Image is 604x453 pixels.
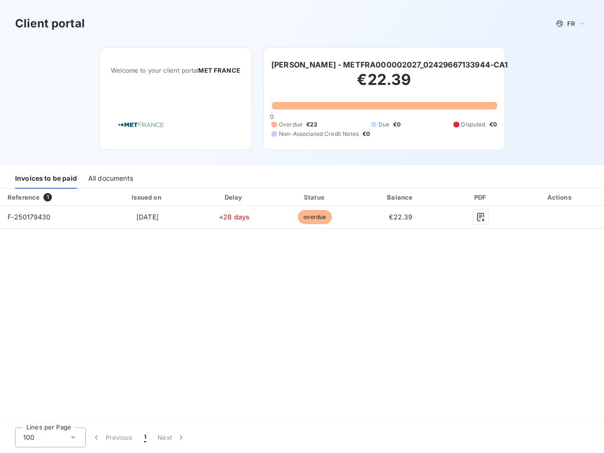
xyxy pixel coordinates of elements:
div: PDF [447,193,514,202]
div: All documents [88,169,133,189]
div: Balance [358,193,444,202]
span: €22.39 [389,213,412,221]
span: 0 [270,113,274,120]
span: F-250179430 [8,213,51,221]
h6: [PERSON_NAME] - METFRA000002027_02429667133944-CA1 [271,59,508,70]
span: Non-Associated Credit Notes [279,130,359,138]
span: €22 [306,120,318,129]
span: 1 [43,193,52,201]
span: Disputed [461,120,485,129]
span: FR [567,20,575,27]
span: MET FRANCE [198,67,240,74]
div: Delay [197,193,272,202]
button: 1 [138,428,152,447]
span: €0 [393,120,401,129]
span: 100 [23,433,34,442]
button: Previous [86,428,138,447]
div: Invoices to be paid [15,169,77,189]
span: [DATE] [136,213,159,221]
img: Company logo [111,111,171,138]
span: Welcome to your client portal [111,67,240,74]
span: +28 days [219,213,250,221]
div: Issued on [102,193,193,202]
h2: €22.39 [271,70,497,99]
span: overdue [298,210,332,224]
div: Status [276,193,354,202]
span: €0 [489,120,497,129]
button: Next [152,428,192,447]
div: Actions [518,193,602,202]
h3: Client portal [15,15,85,32]
span: 1 [144,433,146,442]
div: Reference [8,193,40,201]
span: Overdue [279,120,302,129]
span: Due [378,120,389,129]
span: €0 [362,130,370,138]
